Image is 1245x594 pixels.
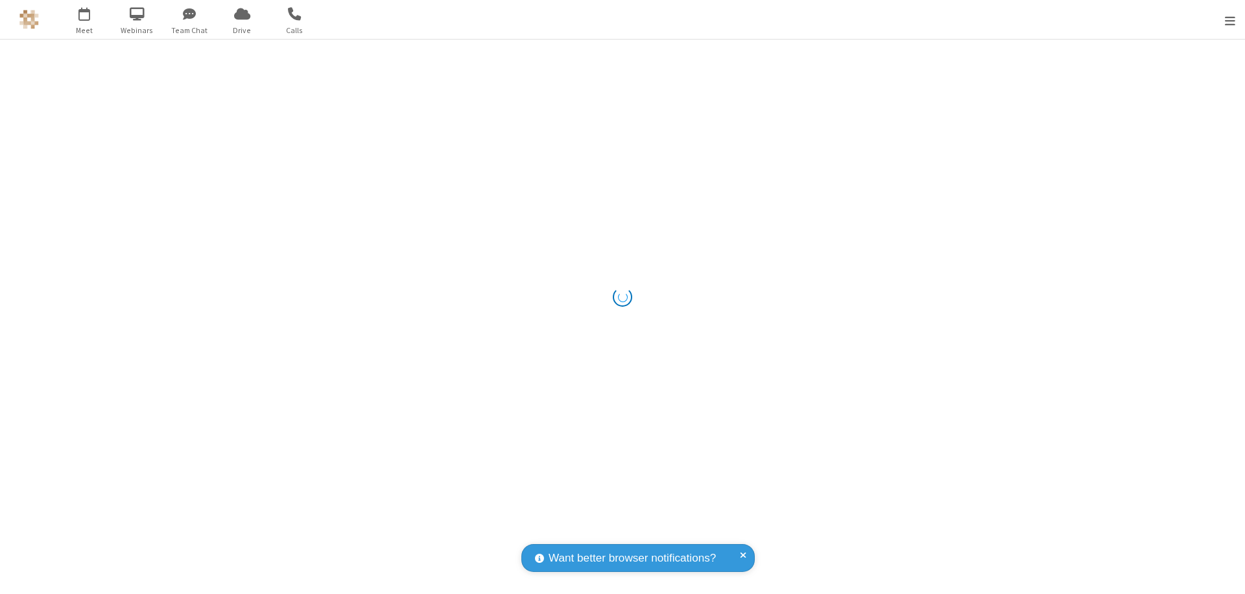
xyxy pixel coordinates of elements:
[549,550,716,567] span: Want better browser notifications?
[165,25,214,36] span: Team Chat
[270,25,319,36] span: Calls
[60,25,109,36] span: Meet
[19,10,39,29] img: QA Selenium DO NOT DELETE OR CHANGE
[218,25,267,36] span: Drive
[113,25,161,36] span: Webinars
